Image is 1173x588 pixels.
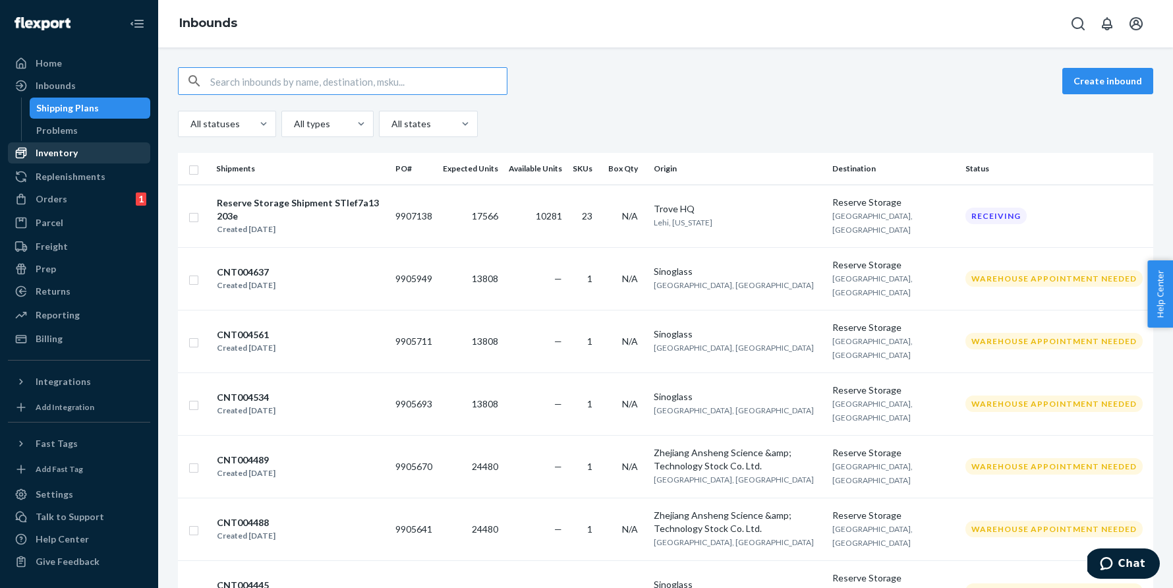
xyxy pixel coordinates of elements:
th: Expected Units [438,153,503,185]
th: SKUs [567,153,603,185]
span: — [554,398,562,409]
span: [GEOGRAPHIC_DATA], [GEOGRAPHIC_DATA] [654,280,814,290]
button: Create inbound [1062,68,1153,94]
input: Search inbounds by name, destination, msku... [210,68,507,94]
div: Prep [36,262,56,276]
span: N/A [622,523,638,535]
span: 13808 [472,336,498,347]
div: Problems [36,124,78,137]
span: 24480 [472,523,498,535]
div: Give Feedback [36,555,100,568]
div: Sinoglass [654,390,822,403]
a: Add Integration [8,397,150,417]
a: Billing [8,328,150,349]
span: 17566 [472,210,498,221]
a: Inbounds [8,75,150,96]
div: Sinoglass [654,265,822,278]
span: 1 [587,336,592,347]
button: Open account menu [1123,11,1149,37]
span: — [554,523,562,535]
span: Lehi, [US_STATE] [654,218,712,227]
div: Reserve Storage [832,572,955,585]
div: CNT004489 [217,454,275,467]
th: PO# [390,153,438,185]
div: Reserve Storage Shipment STIef7a13203e [217,196,384,223]
div: Freight [36,240,68,253]
div: Warehouse Appointment Needed [965,270,1143,287]
th: Available Units [503,153,567,185]
span: [GEOGRAPHIC_DATA], [GEOGRAPHIC_DATA] [654,343,814,353]
input: All states [390,117,391,131]
div: 1 [136,192,146,206]
div: CNT004488 [217,516,275,529]
div: Reserve Storage [832,321,955,334]
span: — [554,273,562,284]
a: Reporting [8,305,150,326]
div: Trove HQ [654,202,822,216]
input: All types [293,117,294,131]
div: Created [DATE] [217,404,275,417]
span: 1 [587,398,592,409]
span: 1 [587,523,592,535]
span: 1 [587,273,592,284]
div: Home [36,57,62,70]
span: [GEOGRAPHIC_DATA], [GEOGRAPHIC_DATA] [654,537,814,547]
span: N/A [622,461,638,472]
input: All statuses [189,117,190,131]
div: Zhejiang Ansheng Science &amp; Technology Stock Co. Ltd. [654,446,822,473]
button: Give Feedback [8,551,150,572]
th: Destination [827,153,960,185]
div: Returns [36,285,71,298]
div: CNT004637 [217,266,275,279]
a: Parcel [8,212,150,233]
button: Open Search Box [1065,11,1091,37]
div: CNT004561 [217,328,275,341]
span: N/A [622,210,638,221]
div: Created [DATE] [217,341,275,355]
a: Shipping Plans [30,98,151,119]
span: 13808 [472,273,498,284]
div: Fast Tags [36,437,78,450]
span: [GEOGRAPHIC_DATA], [GEOGRAPHIC_DATA] [654,405,814,415]
button: Help Center [1147,260,1173,328]
span: 13808 [472,398,498,409]
div: Created [DATE] [217,279,275,292]
div: Warehouse Appointment Needed [965,458,1143,475]
button: Close Navigation [124,11,150,37]
a: Home [8,53,150,74]
span: N/A [622,273,638,284]
span: [GEOGRAPHIC_DATA], [GEOGRAPHIC_DATA] [832,461,913,485]
span: [GEOGRAPHIC_DATA], [GEOGRAPHIC_DATA] [832,274,913,297]
div: Sinoglass [654,328,822,341]
a: Orders1 [8,189,150,210]
div: Warehouse Appointment Needed [965,521,1143,537]
a: Problems [30,120,151,141]
span: [GEOGRAPHIC_DATA], [GEOGRAPHIC_DATA] [832,524,913,548]
button: Fast Tags [8,433,150,454]
td: 9905711 [390,310,438,372]
th: Box Qty [603,153,648,185]
div: Warehouse Appointment Needed [965,333,1143,349]
iframe: Opens a widget where you can chat to one of our agents [1087,548,1160,581]
span: 24480 [472,461,498,472]
span: N/A [622,398,638,409]
a: Inventory [8,142,150,163]
button: Talk to Support [8,506,150,527]
div: Talk to Support [36,510,104,523]
span: — [554,461,562,472]
div: Settings [36,488,73,501]
a: Freight [8,236,150,257]
div: Created [DATE] [217,529,275,543]
div: Orders [36,192,67,206]
div: Reserve Storage [832,258,955,272]
a: Settings [8,484,150,505]
ol: breadcrumbs [169,5,248,43]
div: Created [DATE] [217,223,384,236]
div: Add Integration [36,401,94,413]
span: N/A [622,336,638,347]
span: [GEOGRAPHIC_DATA], [GEOGRAPHIC_DATA] [832,336,913,360]
div: Reporting [36,309,80,322]
div: Billing [36,332,63,345]
span: [GEOGRAPHIC_DATA], [GEOGRAPHIC_DATA] [654,475,814,485]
